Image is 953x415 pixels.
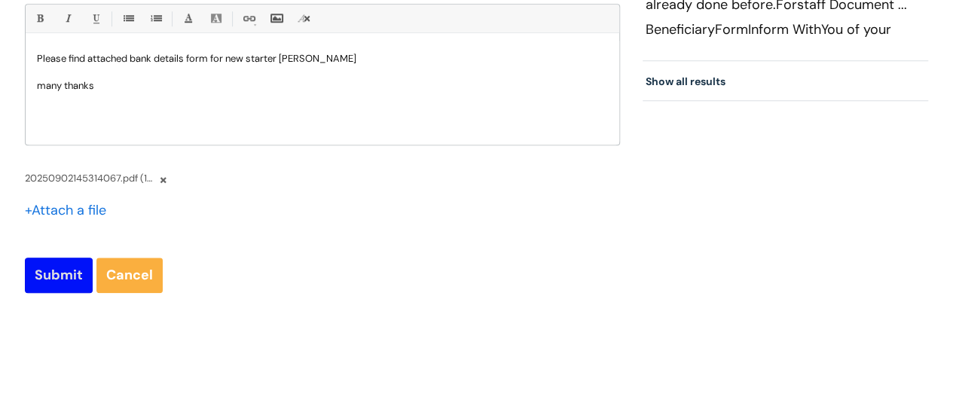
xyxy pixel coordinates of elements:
[25,198,115,222] div: Attach a file
[239,9,258,28] a: Link
[146,9,165,28] a: 1. Ordered List (Ctrl-Shift-8)
[58,9,77,28] a: Italic (Ctrl-I)
[37,52,608,66] p: Please find attached bank details form for new starter [PERSON_NAME]
[30,9,49,28] a: Bold (Ctrl-B)
[179,9,197,28] a: Font Color
[25,169,157,187] span: 20250902145314067.pdf (176.26 KB ) -
[267,9,286,28] a: Insert Image...
[96,258,163,292] a: Cancel
[25,258,93,292] input: Submit
[206,9,225,28] a: Back Color
[646,75,725,88] a: Show all results
[715,20,748,38] span: Form
[86,9,105,28] a: Underline(Ctrl-U)
[37,79,608,93] p: many thanks
[295,9,313,28] a: Remove formatting (Ctrl-\)
[118,9,137,28] a: • Unordered List (Ctrl-Shift-7)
